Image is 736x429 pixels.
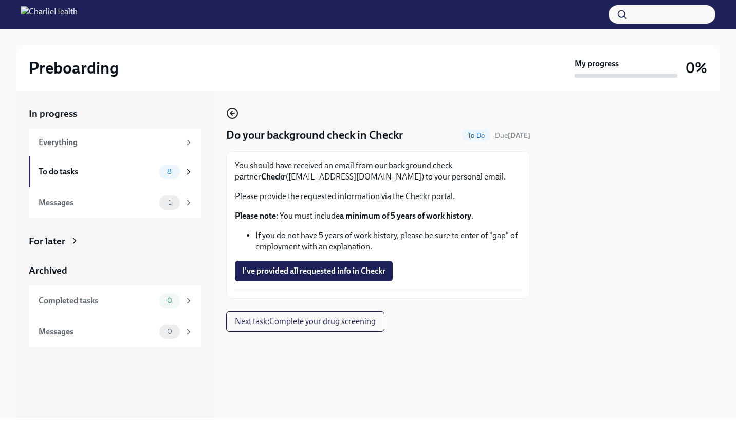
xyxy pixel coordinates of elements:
p: Please provide the requested information via the Checkr portal. [235,191,522,202]
span: Due [495,131,530,140]
div: Everything [39,137,180,148]
span: September 1st, 2025 09:00 [495,131,530,140]
span: Next task : Complete your drug screening [235,316,376,327]
div: Completed tasks [39,295,155,307]
li: If you do not have 5 years of work history, please be sure to enter of "gap" of employment with a... [255,230,522,253]
strong: a minimum of 5 years of work history [340,211,471,221]
div: To do tasks [39,166,155,177]
span: 0 [161,297,178,305]
a: In progress [29,107,201,120]
h3: 0% [686,59,707,77]
p: : You must include . [235,210,522,222]
strong: My progress [575,58,619,69]
div: For later [29,235,65,248]
a: For later [29,235,201,248]
h2: Preboarding [29,58,119,78]
strong: Please note [235,211,276,221]
a: To do tasks8 [29,156,201,187]
strong: [DATE] [508,131,530,140]
h4: Do your background check in Checkr [226,128,403,143]
span: 8 [161,168,178,175]
button: I've provided all requested info in Checkr [235,261,393,281]
div: Messages [39,197,155,208]
span: 0 [161,328,178,335]
img: CharlieHealth [21,6,78,23]
span: 1 [162,199,177,206]
a: Messages0 [29,316,201,347]
a: Messages1 [29,187,201,218]
a: Archived [29,264,201,277]
a: Everything [29,129,201,156]
span: To Do [462,132,491,139]
a: Completed tasks0 [29,285,201,316]
strong: Checkr [261,172,286,182]
p: You should have received an email from our background check partner ([EMAIL_ADDRESS][DOMAIN_NAME]... [235,160,522,183]
span: I've provided all requested info in Checkr [242,266,385,276]
button: Next task:Complete your drug screening [226,311,384,332]
div: Messages [39,326,155,337]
